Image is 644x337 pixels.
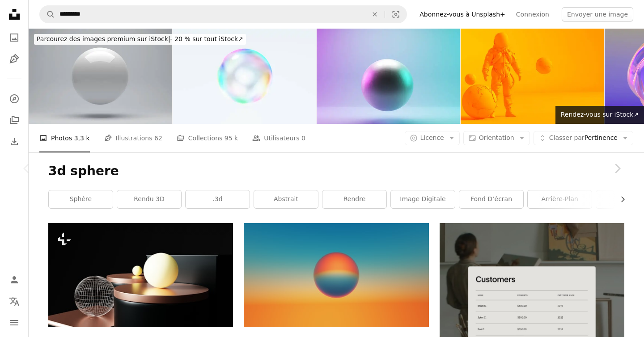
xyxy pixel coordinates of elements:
a: arrière-plan [528,190,592,208]
a: une sphère orange et bleue sur fond bleu et orange [244,271,428,279]
a: fond d’écran [459,190,523,208]
form: Rechercher des visuels sur tout le site [39,5,407,23]
a: Illustrations [5,50,23,68]
a: Suivant [590,126,644,211]
a: Abonnez-vous à Unsplash+ [414,7,511,21]
span: 95 k [225,133,238,143]
a: Collections [5,111,23,129]
span: 62 [154,133,162,143]
a: Collections 95 k [177,124,238,152]
span: Orientation [479,134,514,141]
a: Explorer [5,90,23,108]
a: Connexion [511,7,555,21]
button: Envoyer une image [562,7,633,21]
a: abstrait [254,190,318,208]
h1: 3d sphere [48,163,624,179]
button: Langue [5,292,23,310]
a: Rendu 3D [117,190,181,208]
button: Rechercher sur Unsplash [40,6,55,23]
button: Menu [5,314,23,332]
img: La sphère métallique 3d rendent sur le fond pourpre et vert [317,29,460,124]
img: une sphère orange et bleue sur fond bleu et orange [244,223,428,327]
span: Licence [420,134,444,141]
span: Classer par [549,134,585,141]
button: Licence [405,131,460,145]
img: un œuf posé sur une table à côté d’un miroir [48,223,233,327]
span: Rendez-vous sur iStock ↗ [561,111,639,118]
span: Pertinence [549,134,618,143]
button: Recherche de visuels [385,6,407,23]
a: sphère [49,190,113,208]
button: Classer parPertinence [534,131,633,145]
span: Parcourez des images premium sur iStock | [37,35,170,42]
img: Une bulle de savon sur fond blanc.3D Rendu. [173,29,316,124]
a: Parcourez des images premium sur iStock|- 20 % sur tout iStock↗ [29,29,251,50]
a: Image digitale [391,190,455,208]
span: - 20 % sur tout iStock ↗ [37,35,243,42]
button: Effacer [365,6,385,23]
button: Orientation [463,131,530,145]
img: Concept d’image stéréoscopique. Modèle poly terrestre et astronaute faible isolé sur fond orange. [461,29,604,124]
a: un œuf posé sur une table à côté d’un miroir [48,271,233,279]
a: rendre [322,190,386,208]
a: .3d [186,190,250,208]
a: Utilisateurs 0 [252,124,305,152]
a: Illustrations 62 [104,124,162,152]
a: Connexion / S’inscrire [5,271,23,289]
a: Photos [5,29,23,46]
img: Rendu 3d de sphère blanche sur l’arrière-plan [29,29,172,124]
span: 0 [301,133,305,143]
a: Rendez-vous sur iStock↗ [555,106,644,124]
